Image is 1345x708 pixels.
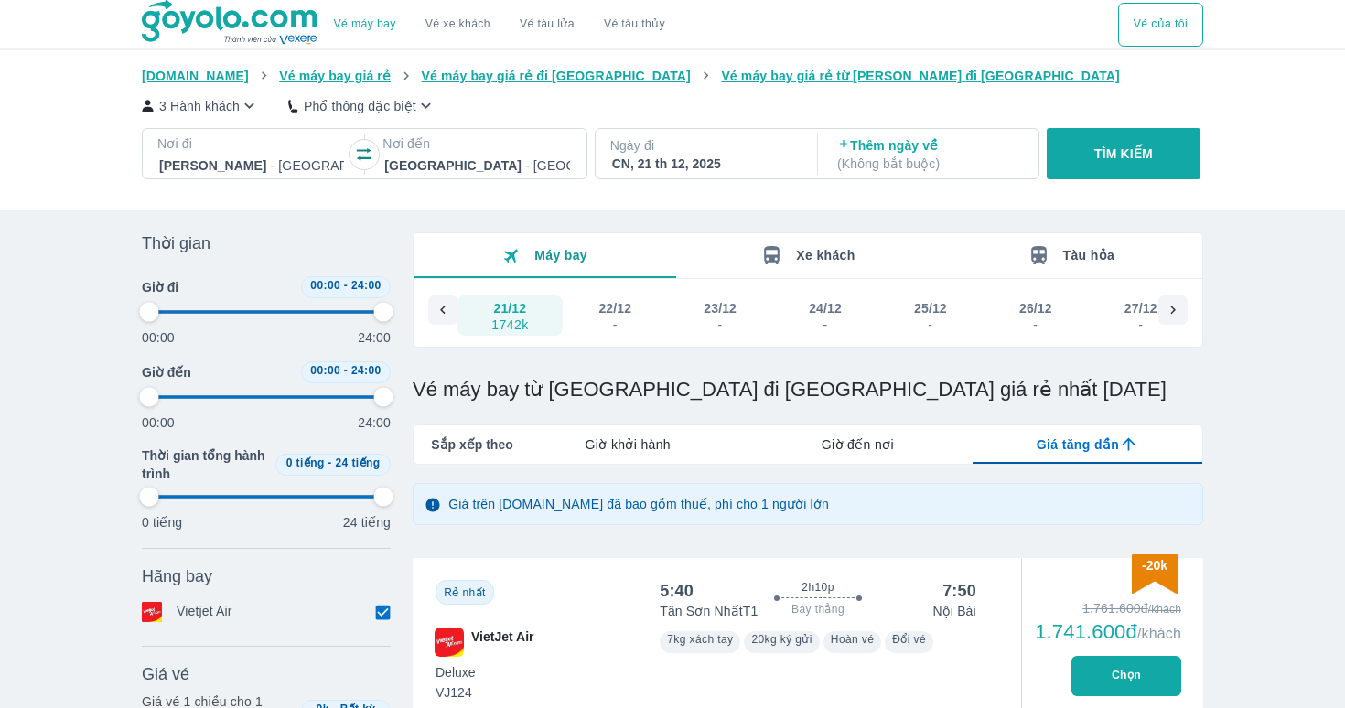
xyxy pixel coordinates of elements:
[328,456,331,469] span: -
[413,377,1203,402] h1: Vé máy bay từ [GEOGRAPHIC_DATA] đi [GEOGRAPHIC_DATA] giá rẻ nhất [DATE]
[932,602,975,620] p: Nội Bài
[436,683,476,702] span: VJ124
[1125,317,1157,332] div: -
[1063,248,1115,263] span: Tàu hỏa
[471,628,533,657] span: VietJet Air
[1118,3,1203,47] div: choose transportation mode
[612,155,797,173] div: CN, 21 th 12, 2025
[310,279,340,292] span: 00:00
[142,328,175,347] p: 00:00
[351,364,382,377] span: 24:00
[425,17,490,31] a: Vé xe khách
[1094,145,1153,163] p: TÌM KIẾM
[667,633,733,646] span: 7kg xách tay
[586,435,671,454] span: Giờ khởi hành
[142,67,1203,85] nav: breadcrumb
[705,317,736,332] div: -
[431,435,513,454] span: Sắp xếp theo
[177,602,232,622] p: Vietjet Air
[831,633,875,646] span: Hoàn vé
[286,456,325,469] span: 0 tiếng
[534,248,587,263] span: Máy bay
[942,580,976,602] div: 7:50
[796,248,855,263] span: Xe khách
[436,663,476,681] span: Deluxe
[599,317,630,332] div: -
[505,3,589,47] a: Vé tàu lửa
[1035,599,1181,617] div: 1.761.600đ
[142,232,210,254] span: Thời gian
[1137,626,1181,641] span: /khách
[435,628,464,657] img: VJ
[336,456,381,469] span: 24 tiếng
[598,299,631,317] div: 22/12
[751,633,812,646] span: 20kg ký gửi
[915,317,946,332] div: -
[1037,435,1119,454] span: Giá tăng dần
[159,97,240,115] p: 3 Hành khách
[1047,128,1200,179] button: TÌM KIẾM
[382,134,571,153] p: Nơi đến
[142,96,259,115] button: 3 Hành khách
[822,435,894,454] span: Giờ đến nơi
[358,328,391,347] p: 24:00
[142,663,189,685] span: Giá vé
[1142,558,1167,573] span: -20k
[704,299,737,317] div: 23/12
[892,633,926,646] span: Đổi vé
[142,69,249,83] span: [DOMAIN_NAME]
[304,97,416,115] p: Phổ thông đặc biệt
[914,299,947,317] div: 25/12
[358,413,391,432] p: 24:00
[142,446,268,483] span: Thời gian tổng hành trình
[343,513,391,531] p: 24 tiếng
[344,279,348,292] span: -
[610,136,799,155] p: Ngày đi
[444,586,485,599] span: Rẻ nhất
[660,602,758,620] p: Tân Sơn Nhất T1
[1124,299,1157,317] div: 27/12
[344,364,348,377] span: -
[589,3,680,47] button: Vé tàu thủy
[810,317,841,332] div: -
[837,136,1022,173] p: Thêm ngày về
[319,3,680,47] div: choose transportation mode
[1071,656,1181,696] button: Chọn
[351,279,382,292] span: 24:00
[494,299,527,317] div: 21/12
[142,363,191,381] span: Giờ đến
[157,134,346,153] p: Nơi đi
[288,96,436,115] button: Phổ thông đặc biệt
[142,513,182,531] p: 0 tiếng
[142,565,212,587] span: Hãng bay
[448,495,829,513] p: Giá trên [DOMAIN_NAME] đã bao gồm thuế, phí cho 1 người lớn
[660,580,694,602] div: 5:40
[279,69,391,83] span: Vé máy bay giá rẻ
[802,580,834,595] span: 2h10p
[1118,3,1203,47] button: Vé của tôi
[142,278,178,296] span: Giờ đi
[142,413,175,432] p: 00:00
[491,317,528,332] div: 1742k
[837,155,1022,173] p: ( Không bắt buộc )
[422,69,691,83] span: Vé máy bay giá rẻ đi [GEOGRAPHIC_DATA]
[334,17,396,31] a: Vé máy bay
[310,364,340,377] span: 00:00
[721,69,1120,83] span: Vé máy bay giá rẻ từ [PERSON_NAME] đi [GEOGRAPHIC_DATA]
[1019,299,1052,317] div: 26/12
[1035,621,1181,643] div: 1.741.600đ
[513,425,1202,464] div: lab API tabs example
[1132,554,1178,594] img: discount
[809,299,842,317] div: 24/12
[1020,317,1051,332] div: -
